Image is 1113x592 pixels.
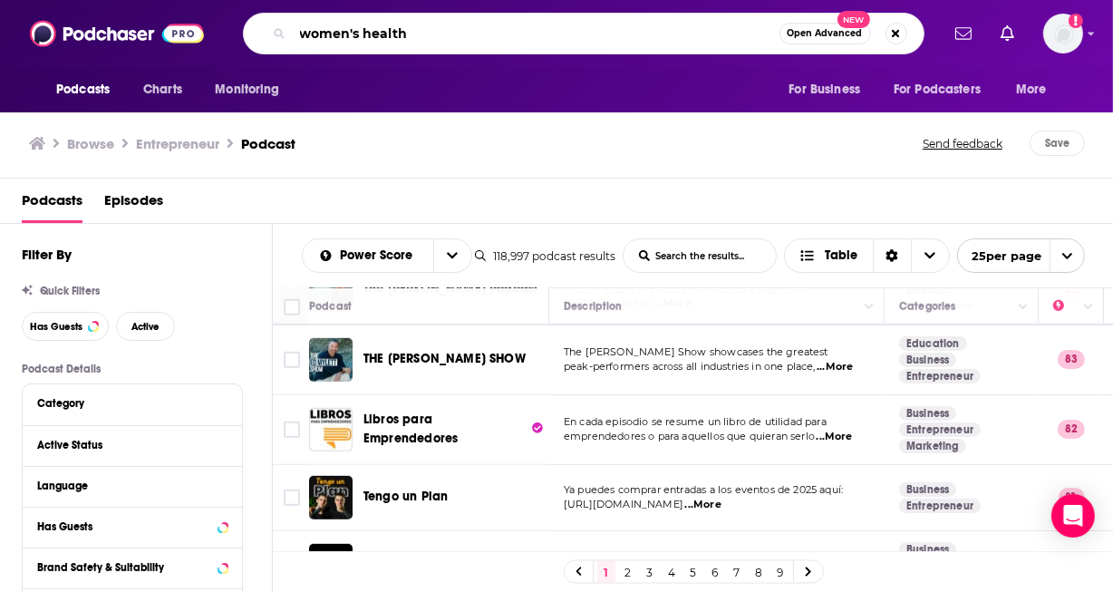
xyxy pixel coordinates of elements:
span: En cada episodio se resume un libro de utilidad para [564,415,827,428]
button: Language [37,474,227,497]
span: New [837,11,870,28]
button: open menu [776,73,883,107]
span: Toggle select row [284,352,300,368]
span: For Podcasters [894,77,981,102]
a: THE [PERSON_NAME] SHOW [363,350,526,368]
p: Podcast Details [22,363,243,375]
button: Save [1030,131,1085,156]
a: Business [899,406,956,421]
span: ...More [817,360,853,374]
a: Entrepreneur [899,369,981,383]
a: Entrepreneur [899,499,981,513]
span: For Business [789,77,860,102]
button: open menu [44,73,133,107]
h2: Choose View [784,238,950,273]
div: Search podcasts, credits, & more... [243,13,924,54]
button: Column Actions [1012,296,1034,318]
span: Open Advanced [788,29,863,38]
div: Brand Safety & Suitability [37,561,212,574]
div: Sort Direction [873,239,911,272]
a: 1 [597,561,615,583]
div: 118,997 podcast results [475,249,615,263]
button: Open AdvancedNew [779,23,871,44]
button: Brand Safety & Suitability [37,556,227,578]
img: Podchaser - Follow, Share and Rate Podcasts [30,16,204,51]
button: open menu [957,238,1085,273]
h2: Choose List sort [302,238,472,273]
a: Episodes [104,186,163,223]
div: Power Score [1053,296,1079,317]
button: Show profile menu [1043,14,1083,53]
a: Libros para Emprendedores [309,408,353,451]
a: Charts [131,73,193,107]
span: Charts [143,77,182,102]
span: ...More [817,430,853,444]
button: open menu [303,249,433,262]
a: 5 [684,561,702,583]
a: 4 [663,561,681,583]
a: Education [899,336,967,351]
span: Power Score [340,249,419,262]
div: Active Status [37,439,216,451]
h3: Podcast [241,135,295,152]
a: 7 [728,561,746,583]
a: 8 [750,561,768,583]
button: open menu [202,73,303,107]
span: ...More [685,498,721,512]
button: Active [116,312,175,341]
span: Libros para Emprendedores [363,412,458,445]
a: Show notifications dropdown [993,18,1021,49]
button: Column Actions [858,296,880,318]
span: Tengo un Plan [363,489,448,504]
a: Tengo un Plan [363,488,448,506]
input: Search podcasts, credits, & more... [293,19,779,48]
svg: Add a profile image [1069,14,1083,28]
button: Has Guests [37,515,227,538]
span: Toggle select row [284,490,300,506]
img: User Profile [1043,14,1083,53]
button: Column Actions [1078,296,1099,318]
img: THE ED MYLETT SHOW [309,338,353,382]
div: Podcast [309,296,352,317]
a: Podcasts [22,186,82,223]
p: 83 [1058,350,1085,368]
div: Description [564,296,622,317]
button: Send feedback [917,131,1008,156]
span: peak-performers across all industries in one place, [564,360,816,373]
img: Tengo un Plan [309,476,353,519]
img: Founders [309,544,353,587]
span: Has Guests [30,322,82,332]
span: Active [131,322,160,332]
a: Show notifications dropdown [948,18,979,49]
span: Ya puedes comprar entradas a los eventos de 2025 aquí: [564,483,843,496]
span: emprendedores o para aquellos que quieran serlo [564,430,815,442]
div: Open Intercom Messenger [1051,494,1095,538]
span: Podcasts [56,77,110,102]
span: The [PERSON_NAME] Show showcases the greatest [564,345,828,358]
p: 81 [1059,488,1085,506]
p: 82 [1058,420,1085,438]
span: [URL][DOMAIN_NAME] [564,498,683,510]
a: Marketing [899,439,966,453]
div: Categories [899,296,955,317]
span: THE [PERSON_NAME] SHOW [363,351,526,366]
span: 25 per page [958,242,1042,270]
span: More [1016,77,1047,102]
a: Browse [67,135,114,152]
a: Business [899,542,956,557]
span: Monitoring [215,77,279,102]
a: 6 [706,561,724,583]
a: Business [899,482,956,497]
a: 9 [771,561,789,583]
h1: Entrepreneur [136,135,219,152]
a: Business [899,353,956,367]
button: open menu [882,73,1007,107]
div: Category [37,397,216,410]
a: Libros para Emprendedores [363,411,543,447]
